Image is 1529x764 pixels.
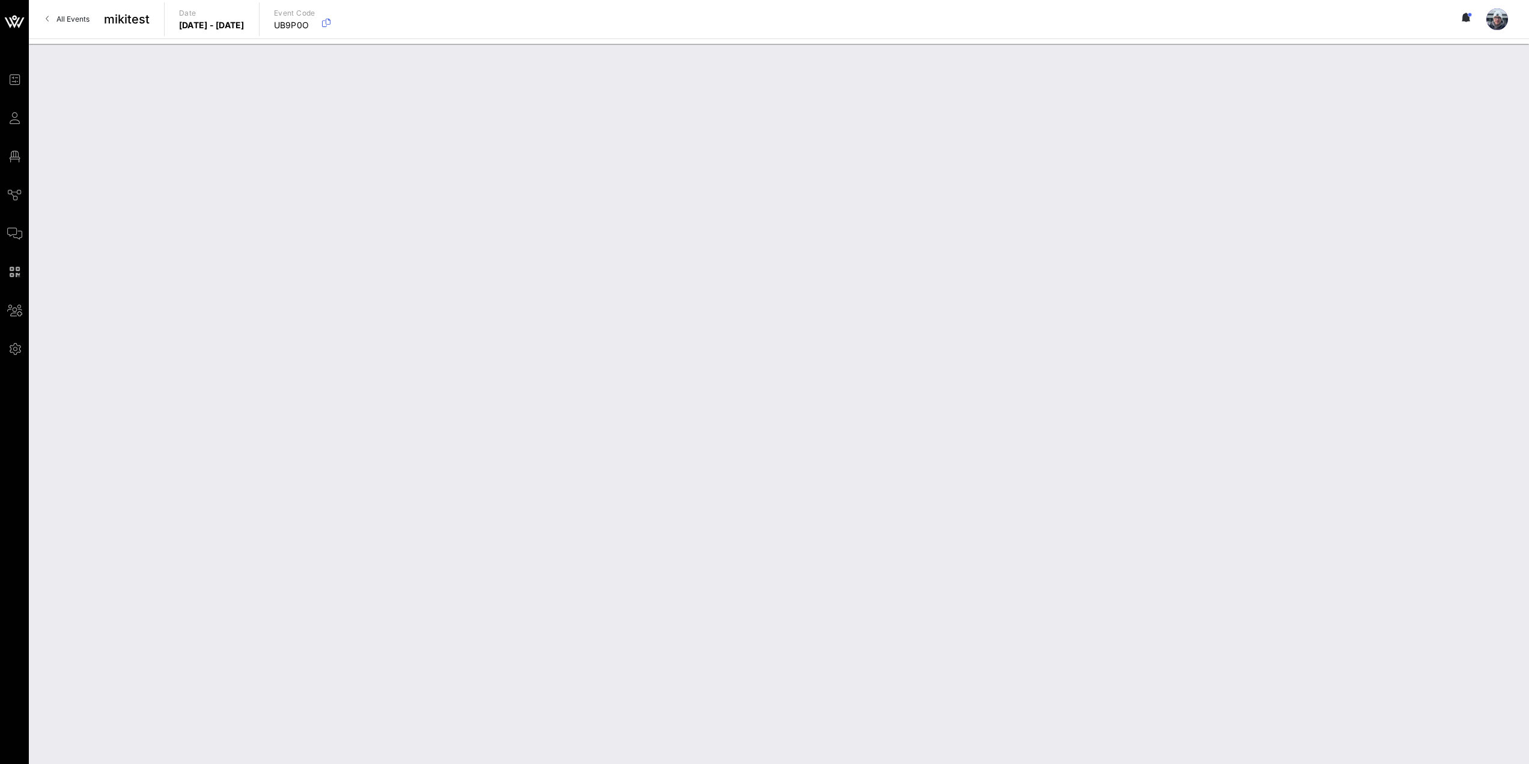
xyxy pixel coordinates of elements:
p: Event Code [274,7,315,19]
span: mikitest [104,10,150,28]
a: All Events [38,10,97,29]
p: [DATE] - [DATE] [179,19,245,31]
p: UB9P0O [274,19,315,31]
p: Date [179,7,245,19]
span: All Events [56,14,90,23]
